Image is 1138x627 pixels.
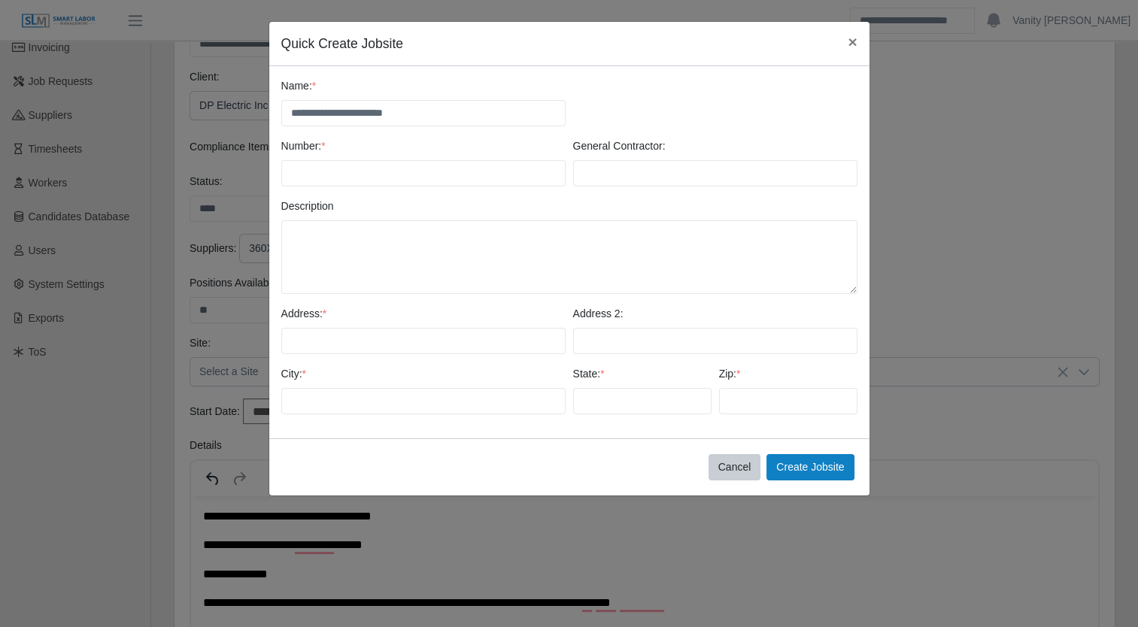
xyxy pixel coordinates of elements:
[573,138,666,154] label: General Contractor:
[573,306,624,322] label: Address 2:
[12,12,895,113] body: Rich Text Area. Press ALT-0 for help.
[573,366,605,382] label: State:
[766,454,854,480] button: Create Jobsite
[281,78,317,94] label: Name:
[281,306,327,322] label: Address:
[281,366,306,382] label: City:
[719,366,741,382] label: Zip:
[709,454,761,480] button: Cancel
[848,33,857,50] span: ×
[281,198,334,214] label: Description
[836,22,869,62] button: ×
[12,12,895,334] body: To enrich screen reader interactions, please activate Accessibility in Grammarly extension settings
[281,34,403,53] h5: Quick Create Jobsite
[281,138,326,154] label: Number:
